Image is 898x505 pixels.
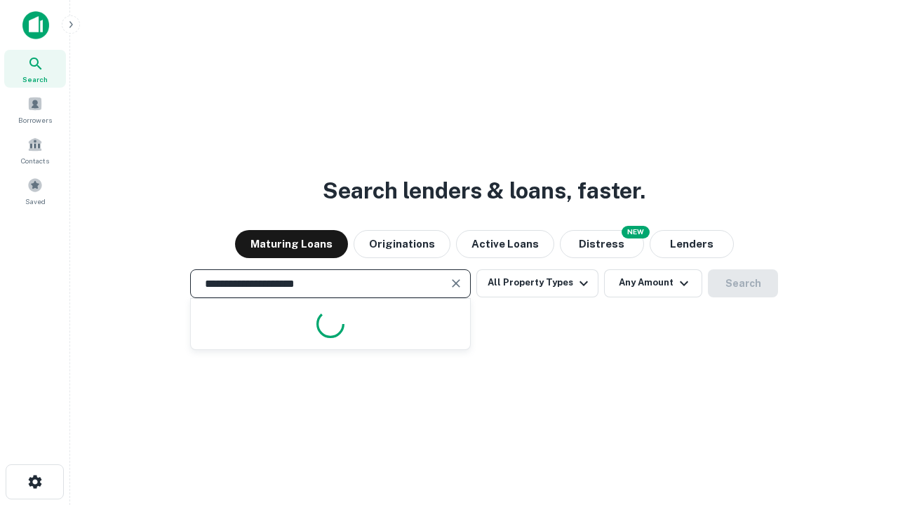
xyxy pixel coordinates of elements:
h3: Search lenders & loans, faster. [323,174,645,208]
span: Borrowers [18,114,52,126]
button: Originations [354,230,450,258]
button: Active Loans [456,230,554,258]
button: Any Amount [604,269,702,297]
button: Maturing Loans [235,230,348,258]
span: Search [22,74,48,85]
button: All Property Types [476,269,598,297]
span: Contacts [21,155,49,166]
a: Borrowers [4,90,66,128]
a: Search [4,50,66,88]
button: Clear [446,274,466,293]
button: Search distressed loans with lien and other non-mortgage details. [560,230,644,258]
iframe: Chat Widget [828,393,898,460]
img: capitalize-icon.png [22,11,49,39]
span: Saved [25,196,46,207]
a: Contacts [4,131,66,169]
button: Lenders [650,230,734,258]
a: Saved [4,172,66,210]
div: NEW [622,226,650,238]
